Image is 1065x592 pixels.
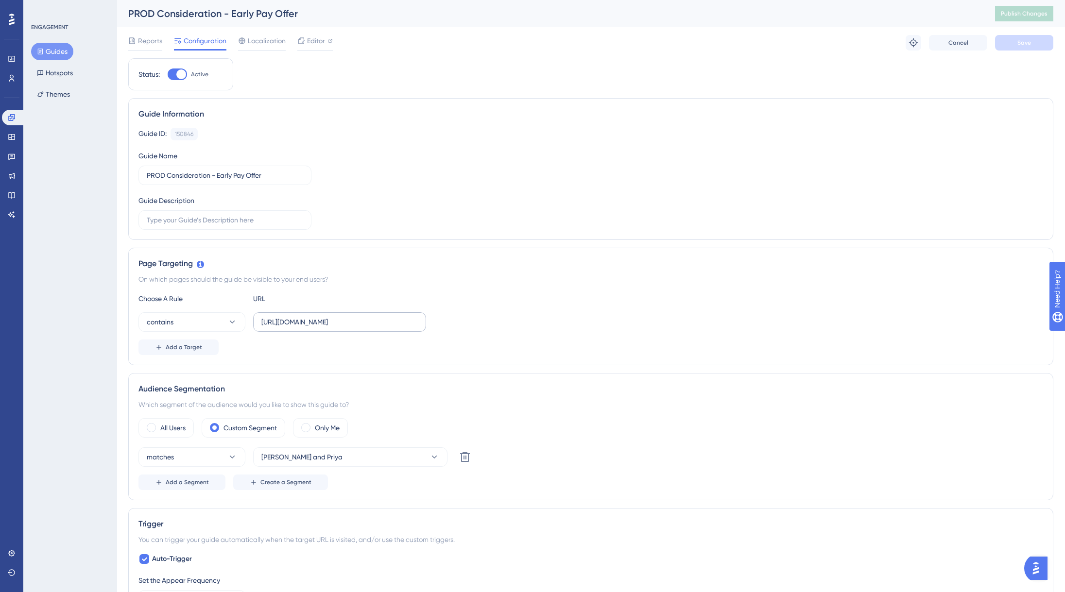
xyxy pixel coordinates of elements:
div: Which segment of the audience would you like to show this guide to? [138,399,1043,410]
span: Auto-Trigger [152,553,192,565]
input: Type your Guide’s Description here [147,215,303,225]
span: Active [191,70,208,78]
div: Choose A Rule [138,293,245,304]
span: Configuration [184,35,226,47]
div: On which pages should the guide be visible to your end users? [138,273,1043,285]
div: Guide Name [138,150,177,162]
iframe: UserGuiding AI Assistant Launcher [1024,554,1053,583]
div: Status: [138,68,160,80]
button: Create a Segment [233,474,328,490]
button: matches [138,447,245,467]
span: Create a Segment [260,478,311,486]
button: Guides [31,43,73,60]
input: yourwebsite.com/path [261,317,418,327]
span: Cancel [948,39,968,47]
label: Custom Segment [223,422,277,434]
span: matches [147,451,174,463]
div: 150846 [175,130,193,138]
button: Cancel [929,35,987,51]
div: ENGAGEMENT [31,23,68,31]
span: Add a Segment [166,478,209,486]
button: Hotspots [31,64,79,82]
span: Need Help? [23,2,61,14]
span: Save [1017,39,1031,47]
div: Guide Description [138,195,194,206]
span: Add a Target [166,343,202,351]
div: PROD Consideration - Early Pay Offer [128,7,971,20]
label: Only Me [315,422,340,434]
button: Add a Segment [138,474,225,490]
div: Guide ID: [138,128,167,140]
button: Themes [31,85,76,103]
div: Guide Information [138,108,1043,120]
div: Set the Appear Frequency [138,575,1043,586]
div: URL [253,293,360,304]
span: contains [147,316,173,328]
button: Add a Target [138,339,219,355]
button: contains [138,312,245,332]
div: Audience Segmentation [138,383,1043,395]
button: Publish Changes [995,6,1053,21]
span: Localization [248,35,286,47]
div: Page Targeting [138,258,1043,270]
div: You can trigger your guide automatically when the target URL is visited, and/or use the custom tr... [138,534,1043,545]
button: Save [995,35,1053,51]
input: Type your Guide’s Name here [147,170,303,181]
div: Trigger [138,518,1043,530]
span: [PERSON_NAME] and Priya [261,451,343,463]
button: [PERSON_NAME] and Priya [253,447,447,467]
label: All Users [160,422,186,434]
span: Editor [307,35,325,47]
span: Publish Changes [1001,10,1048,17]
span: Reports [138,35,162,47]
